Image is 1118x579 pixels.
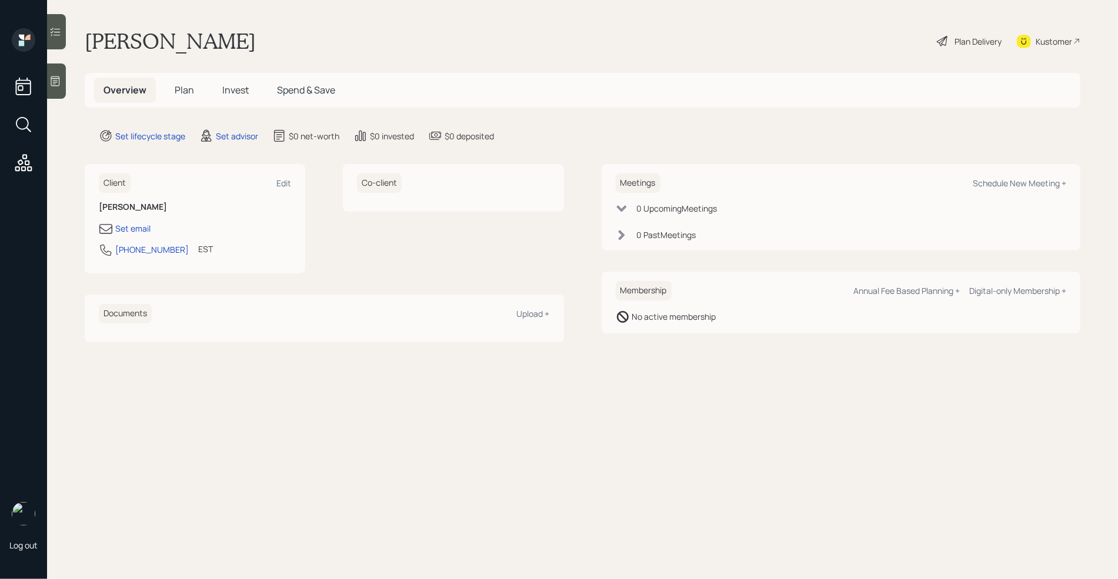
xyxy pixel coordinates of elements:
span: Spend & Save [277,83,335,96]
h6: Meetings [616,173,660,193]
div: No active membership [632,310,716,323]
div: 0 Past Meeting s [637,229,696,241]
div: Set email [115,222,151,235]
div: EST [198,243,213,255]
h6: Co-client [357,173,402,193]
div: $0 deposited [445,130,494,142]
div: Set advisor [216,130,258,142]
div: 0 Upcoming Meeting s [637,202,717,215]
span: Invest [222,83,249,96]
h1: [PERSON_NAME] [85,28,256,54]
span: Overview [104,83,146,96]
div: Set lifecycle stage [115,130,185,142]
div: [PHONE_NUMBER] [115,243,189,256]
div: Kustomer [1036,35,1072,48]
div: Log out [9,540,38,551]
h6: [PERSON_NAME] [99,202,291,212]
div: Schedule New Meeting + [973,178,1066,189]
div: Edit [276,178,291,189]
h6: Membership [616,281,672,300]
div: $0 net-worth [289,130,339,142]
h6: Documents [99,304,152,323]
div: Annual Fee Based Planning + [853,285,960,296]
div: $0 invested [370,130,414,142]
div: Plan Delivery [955,35,1002,48]
h6: Client [99,173,131,193]
div: Upload + [517,308,550,319]
img: retirable_logo.png [12,502,35,526]
span: Plan [175,83,194,96]
div: Digital-only Membership + [969,285,1066,296]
